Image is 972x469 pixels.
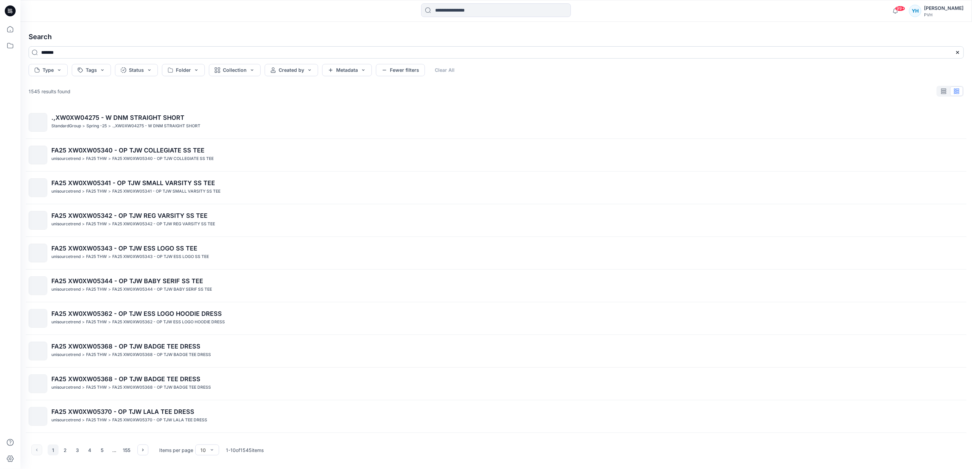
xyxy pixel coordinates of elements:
[226,447,264,454] p: 1 - 10 of 1545 items
[162,64,205,76] button: Folder
[51,212,208,219] span: FA25 XW0XW05342 - OP TJW REG VARSITY SS TEE
[909,5,921,17] div: YH
[82,384,85,391] p: >
[86,155,107,162] p: FA25 THW
[86,188,107,195] p: FA25 THW
[86,286,107,293] p: FA25 THW
[72,444,83,455] button: 3
[112,417,207,424] p: FA25 XW0XW05370 - OP TJW LALA TEE DRESS
[51,147,204,154] span: FA25 XW0XW05340 - OP TJW COLLEGIATE SS TEE
[108,155,111,162] p: >
[24,207,968,234] a: FA25 XW0XW05342 - OP TJW REG VARSITY SS TEEunisourcetrend>FA25 THW>FA25 XW0XW05342 - OP TJW REG V...
[23,27,969,46] h4: Search
[82,319,85,326] p: >
[24,109,968,136] a: .,XW0XW04275 - W DNM STRAIGHT SHORTStandardGroup>Spring -25>.,XW0XW04275 - W DNM STRAIGHT SHORT
[108,123,111,130] p: >
[112,253,209,260] p: FA25 XW0XW05343 - OP TJW ESS LOGO SS TEE
[121,444,132,455] button: 155
[84,444,95,455] button: 4
[895,6,905,11] span: 99+
[51,384,81,391] p: unisourcetrend
[108,319,111,326] p: >
[86,351,107,358] p: FA25 THW
[24,305,968,332] a: FA25 XW0XW05362 - OP TJW ESS LOGO HOODIE DRESSunisourcetrend>FA25 THW>FA25 XW0XW05362 - OP TJW ES...
[51,277,203,285] span: FA25 XW0XW05344 - OP TJW BABY SERIF SS TEE
[108,384,111,391] p: >
[112,319,225,326] p: FA25 XW0XW05362 - OP TJW ESS LOGO HOODIE DRESS
[51,114,184,121] span: .,XW0XW04275 - W DNM STRAIGHT SHORT
[51,245,197,252] span: FA25 XW0XW05343 - OP TJW ESS LOGO SS TEE
[48,444,59,455] button: 1
[72,64,111,76] button: Tags
[51,375,200,383] span: FA25 XW0XW05368 - OP TJW BADGE TEE DRESS
[86,123,107,130] p: Spring -25
[82,221,85,228] p: >
[82,253,85,260] p: >
[86,319,107,326] p: FA25 THW
[82,155,85,162] p: >
[51,310,222,317] span: FA25 XW0XW05362 - OP TJW ESS LOGO HOODIE DRESS
[24,240,968,266] a: FA25 XW0XW05343 - OP TJW ESS LOGO SS TEEunisourcetrend>FA25 THW>FA25 XW0XW05343 - OP TJW ESS LOGO...
[51,123,81,130] p: StandardGroup
[159,447,193,454] p: Items per page
[82,123,85,130] p: >
[376,64,425,76] button: Fewer filters
[209,64,261,76] button: Collection
[51,286,81,293] p: unisourcetrend
[51,351,81,358] p: unisourcetrend
[112,221,215,228] p: FA25 XW0XW05342 - OP TJW REG VARSITY SS TEE
[51,179,215,187] span: FA25 XW0XW05341 - OP TJW SMALL VARSITY SS TEE
[51,155,81,162] p: unisourcetrend
[24,272,968,299] a: FA25 XW0XW05344 - OP TJW BABY SERIF SS TEEunisourcetrend>FA25 THW>FA25 XW0XW05344 - OP TJW BABY S...
[108,286,111,293] p: >
[322,64,372,76] button: Metadata
[51,188,81,195] p: unisourcetrend
[51,253,81,260] p: unisourcetrend
[24,403,968,430] a: FA25 XW0XW05370 - OP TJW LALA TEE DRESSunisourcetrend>FA25 THW>FA25 XW0XW05370 - OP TJW LALA TEE ...
[265,64,318,76] button: Created by
[82,188,85,195] p: >
[924,12,963,17] div: PVH
[86,417,107,424] p: FA25 THW
[60,444,71,455] button: 2
[24,174,968,201] a: FA25 XW0XW05341 - OP TJW SMALL VARSITY SS TEEunisourcetrend>FA25 THW>FA25 XW0XW05341 - OP TJW SMA...
[109,444,120,455] div: ...
[115,64,158,76] button: Status
[108,253,111,260] p: >
[112,384,211,391] p: FA25 XW0XW05368 - OP TJW BADGE TEE DRESS
[86,253,107,260] p: FA25 THW
[112,155,214,162] p: FA25 XW0XW05340 - OP TJW COLLEGIATE SS TEE
[112,351,211,358] p: FA25 XW0XW05368 - OP TJW BADGE TEE DRESS
[24,338,968,365] a: FA25 XW0XW05368 - OP TJW BADGE TEE DRESSunisourcetrend>FA25 THW>FA25 XW0XW05368 - OP TJW BADGE TE...
[24,142,968,168] a: FA25 XW0XW05340 - OP TJW COLLEGIATE SS TEEunisourcetrend>FA25 THW>FA25 XW0XW05340 - OP TJW COLLEG...
[86,384,107,391] p: FA25 THW
[51,221,81,228] p: unisourcetrend
[108,417,111,424] p: >
[51,319,81,326] p: unisourcetrend
[51,343,200,350] span: FA25 XW0XW05368 - OP TJW BADGE TEE DRESS
[82,417,85,424] p: >
[200,447,206,454] div: 10
[108,188,111,195] p: >
[108,221,111,228] p: >
[82,286,85,293] p: >
[112,286,212,293] p: FA25 XW0XW05344 - OP TJW BABY SERIF SS TEE
[86,221,107,228] p: FA25 THW
[29,64,68,76] button: Type
[112,188,220,195] p: FA25 XW0XW05341 - OP TJW SMALL VARSITY SS TEE
[24,370,968,397] a: FA25 XW0XW05368 - OP TJW BADGE TEE DRESSunisourcetrend>FA25 THW>FA25 XW0XW05368 - OP TJW BADGE TE...
[112,123,200,130] p: .,XW0XW04275 - W DNM STRAIGHT SHORT
[29,88,70,95] p: 1545 results found
[51,417,81,424] p: unisourcetrend
[924,4,963,12] div: [PERSON_NAME]
[51,408,194,415] span: FA25 XW0XW05370 - OP TJW LALA TEE DRESS
[108,351,111,358] p: >
[97,444,108,455] button: 5
[82,351,85,358] p: >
